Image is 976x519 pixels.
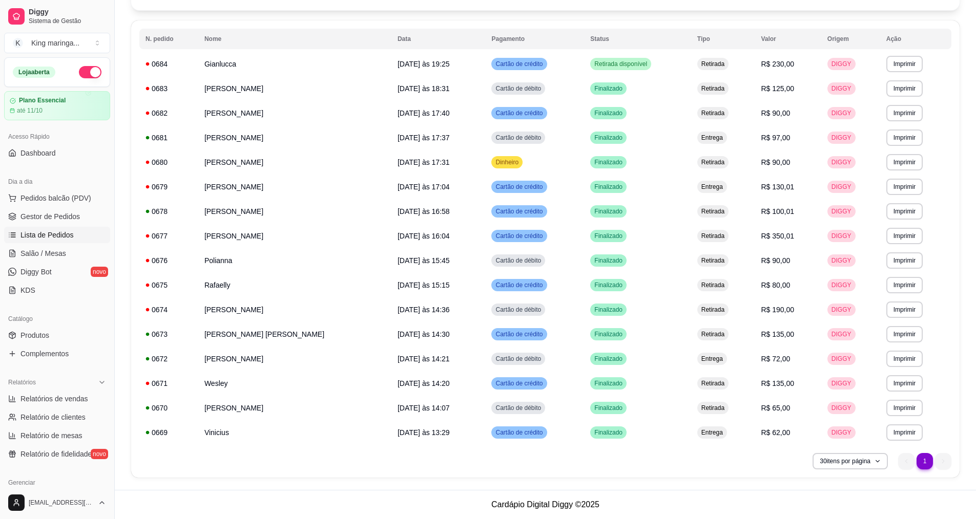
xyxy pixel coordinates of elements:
button: Imprimir [886,179,923,195]
span: Finalizado [592,207,625,215]
button: Imprimir [886,424,923,441]
a: Plano Essencialaté 11/10 [4,91,110,120]
span: R$ 90,00 [761,256,790,265]
div: 0682 [146,108,192,118]
span: Retirada [699,207,726,215]
span: R$ 135,00 [761,330,794,338]
th: Nome [198,29,391,49]
div: Catálogo [4,311,110,327]
span: DIGGY [829,232,854,240]
td: [PERSON_NAME] [198,199,391,224]
span: Cartão de débito [493,306,543,314]
div: King maringa ... [31,38,79,48]
button: Select a team [4,33,110,53]
button: Imprimir [886,301,923,318]
span: DIGGY [829,330,854,338]
button: Imprimir [886,228,923,244]
span: [DATE] às 14:20 [398,379,450,387]
span: [DATE] às 16:04 [398,232,450,240]
a: Relatórios de vendas [4,391,110,407]
span: [DATE] às 17:31 [398,158,450,166]
span: Relatório de mesas [20,430,82,441]
span: DIGGY [829,134,854,142]
div: 0679 [146,182,192,192]
span: [DATE] às 15:45 [398,256,450,265]
a: Gestor de Pedidos [4,208,110,225]
span: Salão / Mesas [20,248,66,258]
a: Relatório de mesas [4,427,110,444]
li: pagination item 1 active [917,453,933,469]
button: Alterar Status [79,66,101,78]
td: Gianlucca [198,52,391,76]
a: Lista de Pedidos [4,227,110,243]
td: Polianna [198,248,391,273]
button: Imprimir [886,375,923,392]
td: Wesley [198,371,391,396]
span: DIGGY [829,355,854,363]
td: [PERSON_NAME] [198,396,391,420]
article: até 11/10 [17,106,43,115]
td: Vinicius [198,420,391,445]
span: [DATE] às 17:04 [398,183,450,191]
span: Relatórios [8,378,36,386]
span: Gestor de Pedidos [20,211,80,222]
span: [DATE] às 14:07 [398,404,450,412]
td: [PERSON_NAME] [198,224,391,248]
button: Imprimir [886,203,923,220]
span: [EMAIL_ADDRESS][DOMAIN_NAME] [29,499,94,507]
span: R$ 90,00 [761,158,790,166]
span: [DATE] às 19:25 [398,60,450,68]
span: DIGGY [829,306,854,314]
button: [EMAIL_ADDRESS][DOMAIN_NAME] [4,490,110,515]
span: Retirada [699,330,726,338]
span: Cartão de crédito [493,379,545,387]
span: Finalizado [592,306,625,314]
span: Finalizado [592,428,625,437]
span: [DATE] às 15:15 [398,281,450,289]
span: Relatório de clientes [20,412,86,422]
a: Relatório de fidelidadenovo [4,446,110,462]
span: R$ 97,00 [761,134,790,142]
span: [DATE] às 17:37 [398,134,450,142]
div: 0673 [146,329,192,339]
span: DIGGY [829,281,854,289]
div: 0674 [146,305,192,315]
span: R$ 62,00 [761,428,790,437]
span: Cartão de crédito [493,428,545,437]
span: DIGGY [829,428,854,437]
span: Diggy [29,8,106,17]
button: Imprimir [886,154,923,170]
button: Imprimir [886,252,923,269]
th: Status [584,29,691,49]
span: Sistema de Gestão [29,17,106,25]
span: Entrega [699,355,725,363]
a: Produtos [4,327,110,343]
span: DIGGY [829,84,854,93]
div: Gerenciar [4,474,110,491]
span: Cartão de débito [493,355,543,363]
span: Cartão de crédito [493,109,545,117]
span: R$ 350,01 [761,232,794,240]
div: Acesso Rápido [4,128,110,145]
span: DIGGY [829,256,854,265]
button: Pedidos balcão (PDV) [4,190,110,206]
th: N. pedido [139,29,198,49]
span: Finalizado [592,281,625,289]
span: Retirada [699,256,726,265]
th: Valor [755,29,821,49]
span: Finalizado [592,134,625,142]
button: Imprimir [886,129,923,146]
span: Cartão de crédito [493,232,545,240]
span: DIGGY [829,60,854,68]
span: Retirada [699,60,726,68]
span: Finalizado [592,183,625,191]
span: Cartão de crédito [493,330,545,338]
a: Diggy Botnovo [4,264,110,280]
td: [PERSON_NAME] [198,125,391,150]
span: R$ 100,01 [761,207,794,215]
span: R$ 135,00 [761,379,794,387]
a: Complementos [4,345,110,362]
td: [PERSON_NAME] [198,175,391,199]
th: Origem [821,29,880,49]
nav: pagination navigation [893,448,957,474]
